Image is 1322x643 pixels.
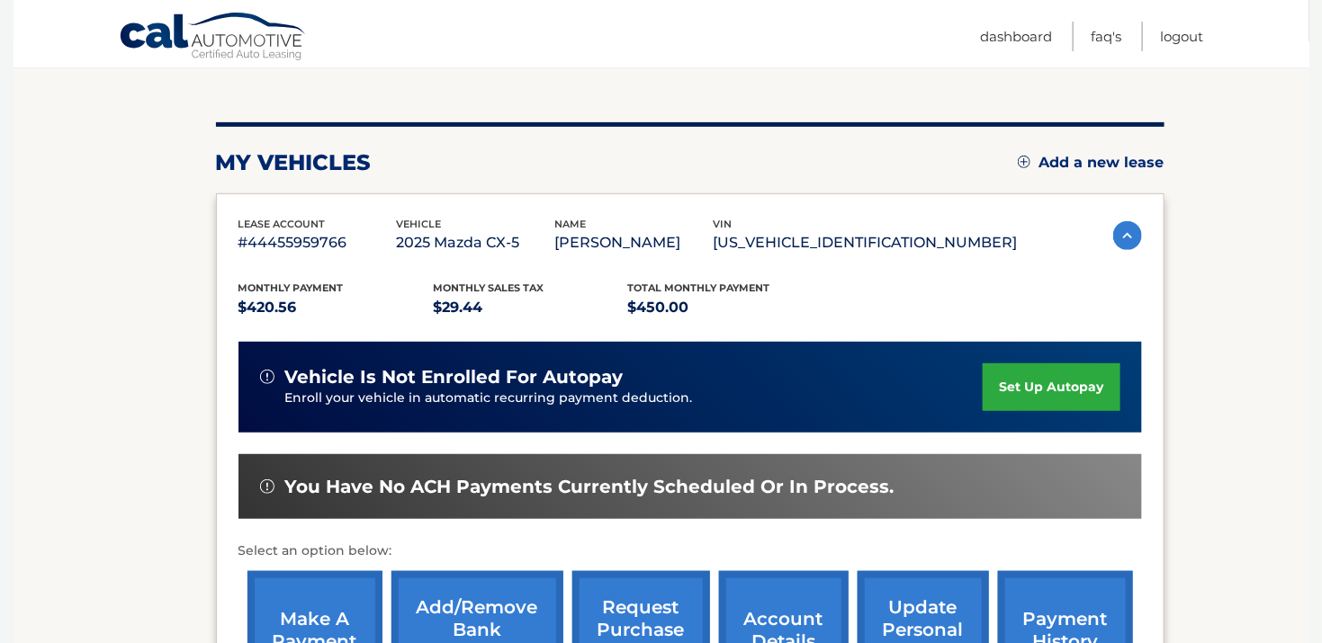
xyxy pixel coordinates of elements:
[1092,22,1122,51] a: FAQ's
[714,230,1018,255] p: [US_VEHICLE_IDENTIFICATION_NUMBER]
[260,370,274,384] img: alert-white.svg
[628,281,770,294] span: Total Monthly Payment
[1018,154,1165,172] a: Add a new lease
[397,230,555,255] p: 2025 Mazda CX-5
[397,218,442,230] span: vehicle
[433,281,544,294] span: Monthly sales Tax
[1018,156,1030,168] img: add.svg
[983,363,1120,411] a: set up autopay
[1161,22,1204,51] a: Logout
[285,476,895,498] span: You have no ACH payments currently scheduled or in process.
[1113,221,1142,250] img: accordion-active.svg
[714,218,733,230] span: vin
[238,230,397,255] p: #44455959766
[238,218,326,230] span: lease account
[216,149,372,176] h2: my vehicles
[555,230,714,255] p: [PERSON_NAME]
[119,12,308,64] a: Cal Automotive
[433,295,628,320] p: $29.44
[981,22,1053,51] a: Dashboard
[285,388,984,408] p: Enroll your vehicle in automatic recurring payment deduction.
[238,540,1142,562] p: Select an option below:
[628,295,823,320] p: $450.00
[555,218,587,230] span: name
[238,295,434,320] p: $420.56
[238,281,344,294] span: Monthly Payment
[285,366,624,388] span: vehicle is not enrolled for autopay
[260,479,274,494] img: alert-white.svg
